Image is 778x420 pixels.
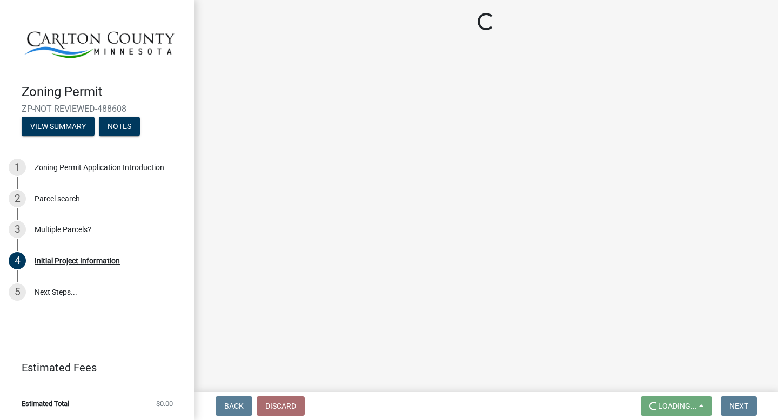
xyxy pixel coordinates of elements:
div: Multiple Parcels? [35,226,91,233]
span: Next [729,402,748,410]
div: 3 [9,221,26,238]
button: View Summary [22,117,95,136]
div: 4 [9,252,26,269]
div: 1 [9,159,26,176]
button: Back [216,396,252,416]
button: Loading... [641,396,712,416]
div: 2 [9,190,26,207]
img: Carlton County, Minnesota [22,11,177,73]
h4: Zoning Permit [22,84,186,100]
a: Estimated Fees [9,357,177,378]
div: Zoning Permit Application Introduction [35,164,164,171]
span: Back [224,402,244,410]
span: Estimated Total [22,400,69,407]
button: Notes [99,117,140,136]
span: Loading... [658,402,697,410]
div: Initial Project Information [35,257,120,265]
wm-modal-confirm: Summary [22,123,95,132]
div: 5 [9,283,26,301]
button: Discard [257,396,305,416]
span: ZP-NOT REVIEWED-488608 [22,104,173,114]
span: $0.00 [156,400,173,407]
button: Next [721,396,757,416]
div: Parcel search [35,195,80,202]
wm-modal-confirm: Notes [99,123,140,132]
